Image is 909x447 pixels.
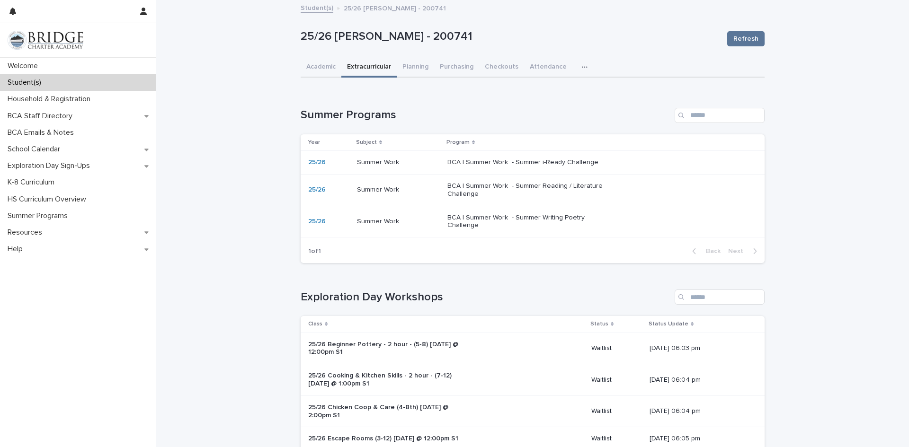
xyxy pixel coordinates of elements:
p: Year [308,137,320,148]
span: Back [700,248,721,254]
p: Status Update [649,319,688,329]
p: 25/26 Cooking & Kitchen Skills - 2 hour - (7-12) [DATE] @ 1:00pm S1 [308,372,466,388]
button: Academic [301,58,341,78]
tr: 25/26 Chicken Coop & Care (4-8th) [DATE] @ 2:00pm S1Waitlist[DATE] 06:04 pm [301,395,765,427]
p: Subject [356,137,377,148]
button: Planning [397,58,434,78]
button: Purchasing [434,58,479,78]
p: Summer Work [357,157,401,167]
button: Extracurricular [341,58,397,78]
a: 25/26 [308,218,326,226]
p: [DATE] 06:05 pm [650,435,749,443]
p: Class [308,319,322,329]
p: BCA | Summer Work - Summer i-Ready Challenge [447,158,605,167]
a: Student(s) [301,2,333,13]
p: 25/26 Chicken Coop & Care (4-8th) [DATE] @ 2:00pm S1 [308,403,466,420]
input: Search [675,108,765,123]
p: Help [4,245,30,254]
tr: 25/26 Beginner Pottery - 2 hour - (5-8) [DATE] @ 12:00pm S1Waitlist[DATE] 06:03 pm [301,333,765,364]
tr: 25/26 Summer WorkSummer Work BCA | Summer Work - Summer i-Ready Challenge [301,151,765,175]
p: BCA | Summer Work - Summer Writing Poetry Challenge [447,214,605,230]
span: Next [728,248,749,254]
p: 25/26 [PERSON_NAME] - 200741 [301,30,720,44]
p: BCA Emails & Notes [4,128,81,137]
p: Household & Registration [4,95,98,104]
a: 25/26 [308,158,326,167]
p: Student(s) [4,78,49,87]
p: School Calendar [4,145,68,154]
tr: 25/26 Summer WorkSummer Work BCA | Summer Work - Summer Writing Poetry Challenge [301,206,765,237]
p: 25/26 Escape Rooms (3-12) [DATE] @ 12:00pm S1 [308,435,466,443]
span: Refresh [733,34,758,44]
button: Next [724,247,765,255]
p: Summer Work [357,216,401,226]
h1: Exploration Day Workshops [301,290,671,304]
p: Waitlist [591,344,642,352]
p: 25/26 Beginner Pottery - 2 hour - (5-8) [DATE] @ 12:00pm S1 [308,341,466,357]
button: Refresh [727,31,765,46]
button: Attendance [524,58,572,78]
p: Summer Programs [4,211,75,220]
p: [DATE] 06:04 pm [650,376,749,384]
img: V1C1m3IdTEidaUdm9Hs0 [8,31,83,50]
p: Summer Work [357,184,401,194]
p: Exploration Day Sign-Ups [4,161,98,170]
p: Waitlist [591,407,642,415]
p: Waitlist [591,435,642,443]
p: Waitlist [591,376,642,384]
p: 25/26 [PERSON_NAME] - 200741 [344,2,446,13]
a: 25/26 [308,186,326,194]
h1: Summer Programs [301,108,671,122]
p: BCA Staff Directory [4,112,80,121]
p: HS Curriculum Overview [4,195,94,204]
p: Welcome [4,61,45,70]
button: Checkouts [479,58,524,78]
p: Program [446,137,470,148]
p: K-8 Curriculum [4,178,62,187]
p: 1 of 1 [301,240,329,263]
p: BCA | Summer Work - Summer Reading / Literature Challenge [447,182,605,198]
tr: 25/26 Cooking & Kitchen Skills - 2 hour - (7-12) [DATE] @ 1:00pm S1Waitlist[DATE] 06:04 pm [301,364,765,396]
button: Back [685,247,724,255]
p: [DATE] 06:04 pm [650,407,749,415]
p: Resources [4,228,50,237]
input: Search [675,289,765,305]
tr: 25/26 Summer WorkSummer Work BCA | Summer Work - Summer Reading / Literature Challenge [301,174,765,206]
p: [DATE] 06:03 pm [650,344,749,352]
p: Status [590,319,608,329]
